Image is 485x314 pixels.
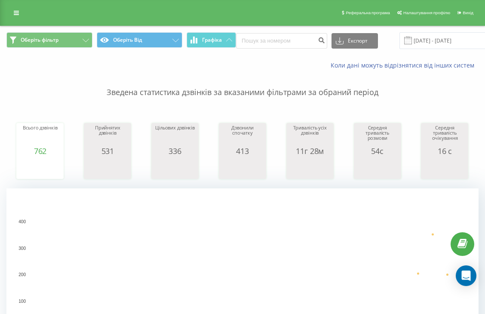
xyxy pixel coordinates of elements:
button: Оберіть фільтр [6,32,92,48]
svg: Діаграма. [86,155,129,181]
font: Коли дані можуть відрізнятися від інших систем [331,61,474,69]
button: Графіка [187,32,236,48]
svg: Діаграма. [221,155,264,181]
font: Дзвонили спочатку [231,124,254,136]
font: 413 [236,146,249,156]
a: Коли дані можуть відрізнятися від інших систем [331,61,479,69]
font: 54с [371,146,383,156]
input: Пошук за номером [236,33,327,49]
font: Зведена статистика дзвінків за вказаними фільтрами за обраний період [107,87,378,97]
font: Вихід [463,10,473,15]
font: 336 [169,146,181,156]
font: Графіка [202,36,222,43]
font: 762 [34,146,46,156]
font: Налаштування профілю [403,10,450,15]
font: 11г 28м [296,146,324,156]
font: Середня тривалість розмови [365,124,389,141]
text: 300 [18,246,26,251]
svg: Діаграма. [289,155,332,181]
svg: Діаграма. [423,155,466,181]
font: Оберіть фільтр [21,36,58,43]
div: Відкрити Intercom Messenger [456,265,476,286]
font: Тривалість усіх дзвінків [293,124,327,136]
font: Цільових дзвінків [155,124,195,131]
button: Експорт [332,33,378,49]
font: Оберіть Від [113,36,142,43]
text: 400 [18,219,26,224]
font: 16 с [438,146,452,156]
svg: Діаграма. [153,155,196,181]
font: Реферальна програма [346,10,390,15]
font: Всього дзвінків [23,124,57,131]
font: Середня тривалість очікування [432,124,458,141]
button: Оберіть Від [97,32,183,48]
text: 200 [18,272,26,277]
svg: Діаграма. [356,155,399,181]
font: Експорт [348,37,368,44]
font: 531 [101,146,114,156]
font: Прийнятих дзвінків [95,124,120,136]
svg: Діаграма. [18,155,61,181]
text: 100 [18,299,26,304]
